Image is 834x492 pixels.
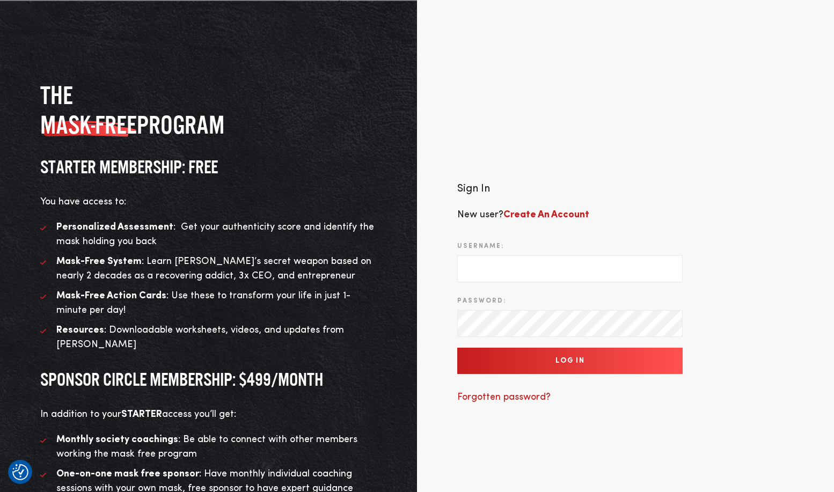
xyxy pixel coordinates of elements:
[12,464,28,480] img: Revisit consent button
[56,291,350,315] span: : Use these to transform your life in just 1-minute per day!
[40,80,377,139] h2: The program
[56,325,344,349] span: : Downloadable worksheets, videos, and updates from [PERSON_NAME]
[12,464,28,480] button: Consent Preferences
[56,291,166,300] strong: Mask-Free Action Cards
[503,210,589,219] a: Create An Account
[40,407,377,422] p: In addition to your access you’ll get:
[40,195,377,209] p: You have access to:
[40,368,377,391] h3: SPONSOR CIRCLE MEMBERSHIP: $499/MONTH
[457,392,551,402] a: Forgotten password?
[457,296,506,306] label: Password:
[40,156,377,179] h3: STARTER MEMBERSHIP: FREE
[56,435,178,444] strong: Monthly society coachings
[40,432,377,461] li: : Be able to connect with other members working the mask free program
[457,348,683,374] input: Log In
[56,222,173,232] strong: Personalized Assessment
[457,241,504,251] label: Username:
[56,469,199,479] strong: One-on-one mask free sponsor
[457,183,490,194] span: Sign In
[121,409,162,419] strong: STARTER
[40,110,137,139] span: MASK-FREE
[56,222,374,246] span: : Get your authenticity score and identify the mask holding you back
[56,256,371,281] span: : Learn [PERSON_NAME]’s secret weapon based on nearly 2 decades as a recovering addict, 3x CEO, a...
[56,256,142,266] strong: Mask-Free System
[457,210,589,219] span: New user?
[56,325,104,335] strong: Resources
